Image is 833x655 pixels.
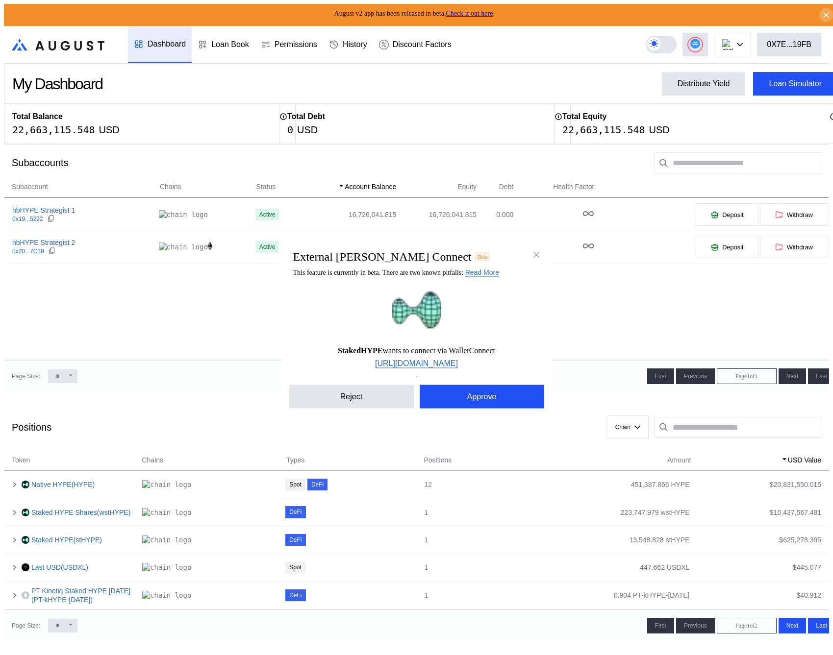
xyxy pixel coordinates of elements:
[343,40,367,49] div: History
[12,157,69,169] div: Subaccounts
[22,563,29,571] img: usdxl.jpg
[289,509,302,515] div: DeFi
[678,79,730,88] div: Distribute Yield
[259,243,276,250] div: Active
[655,622,666,629] span: First
[12,238,75,247] div: hbHYPE Strategist 2
[148,40,186,49] div: Dashboard
[779,535,821,544] div: $ 625,278.395
[562,112,606,121] h2: Total Equity
[614,591,690,600] div: 0.904 PT-kHYPE-[DATE]
[12,75,102,93] div: My Dashboard
[159,243,208,251] img: chain logo
[816,622,827,629] span: Last
[640,563,689,572] div: 447.662 USDXL
[293,268,499,276] span: This feature is currently in beta. There are two known pitfalls:
[499,182,514,192] span: Debt
[22,591,29,599] img: empty-token.png
[12,124,95,136] div: 22,663,115.548
[12,112,63,121] h2: Total Balance
[786,373,799,380] span: Next
[425,591,551,600] div: 1
[259,211,276,218] div: Active
[735,373,757,380] span: Page 1 of 1
[735,622,757,630] span: Page 1 of 2
[655,373,666,380] span: First
[286,455,304,465] span: Types
[770,508,821,517] div: $ 10,437,567.481
[457,182,477,192] span: Equity
[31,480,95,489] a: Native HYPE(HYPE)
[211,40,249,49] div: Loan Book
[31,586,132,604] a: PT Kinetiq Staked HYPE [DATE](PT-kHYPE-[DATE])
[31,563,88,572] a: Last USD(USDXL)
[275,40,317,49] div: Permissions
[786,622,799,629] span: Next
[649,124,670,136] div: USD
[159,210,208,219] img: chain logo
[424,455,452,465] span: Positions
[12,206,75,215] div: hbHYPE Strategist 1
[375,359,458,368] a: [URL][DOMAIN_NAME]
[425,563,551,572] div: 1
[722,39,733,50] img: chain logo
[289,481,302,488] div: Spot
[142,591,191,600] img: chain logo
[289,564,302,571] div: Spot
[293,250,472,263] h2: External [PERSON_NAME] Connect
[142,480,191,489] img: chain logo
[31,508,130,517] a: Staked HYPE Shares(wstHYPE)
[256,182,276,192] span: Status
[160,182,181,192] span: Chains
[621,508,690,517] div: 223,747.979 wstHYPE
[722,243,743,251] span: Deposit
[425,508,551,517] div: 1
[631,480,690,489] div: 451,387.866 HYPE
[31,535,102,544] a: Staked HYPE(stHYPE)
[420,385,544,408] button: Approve
[767,40,811,49] div: 0X7E...19FB
[615,424,631,431] span: Chain
[287,124,293,136] div: 0
[425,480,551,489] div: 12
[12,622,40,629] div: Page Size:
[684,373,707,380] span: Previous
[338,346,495,355] span: wants to connect via WalletConnect
[529,247,544,263] button: close modal
[12,422,51,433] div: Positions
[12,182,48,192] span: Subaccount
[787,211,813,218] span: Withdraw
[22,509,29,516] img: hyperliquid.png
[446,10,493,17] a: Check it out here
[289,536,302,543] div: DeFi
[12,373,40,380] div: Page Size:
[12,248,44,255] div: 0x20...7C39
[393,40,452,49] div: Discount Factors
[12,216,43,222] div: 0x19...5292
[142,508,191,517] img: chain logo
[22,481,29,488] img: hyperliquid.jpg
[289,385,414,408] button: Reject
[787,243,813,251] span: Withdraw
[630,535,690,544] div: 13,548.828 stHYPE
[142,455,164,465] span: Chains
[311,481,324,488] div: DeFi
[397,231,477,263] td: 5,937,073.731
[397,198,477,231] td: 16,726,041.815
[12,455,30,465] span: Token
[477,198,514,231] td: 0.000
[562,124,645,136] div: 22,663,115.548
[684,622,707,629] span: Previous
[770,480,821,489] div: $ 20,831,550.015
[205,242,214,250] img: chain logo
[338,346,383,354] b: StakedHYPE
[289,592,302,599] div: DeFi
[299,198,397,231] td: 16,726,041.815
[425,535,551,544] div: 1
[142,535,191,544] img: chain logo
[793,563,821,572] div: $ 445.077
[477,231,514,263] td: 0.000
[788,455,821,465] span: USD Value
[297,124,318,136] div: USD
[287,112,325,121] h2: Total Debt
